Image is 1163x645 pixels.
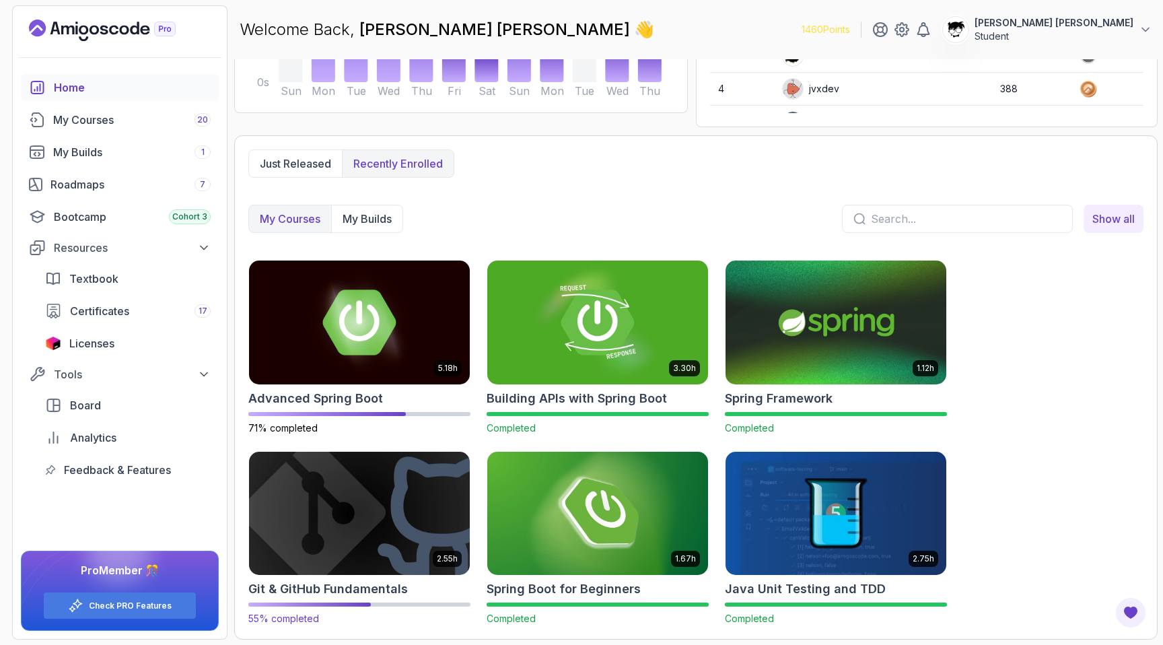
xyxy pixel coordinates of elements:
[201,147,205,158] span: 1
[21,236,219,260] button: Resources
[21,74,219,101] a: home
[343,211,392,227] p: My Builds
[43,592,197,619] button: Check PRO Features
[312,84,335,98] tspan: Mon
[200,179,205,190] span: 7
[53,112,211,128] div: My Courses
[347,84,366,98] tspan: Tue
[725,451,947,626] a: Java Unit Testing and TDD card2.75hJava Unit Testing and TDDCompleted
[1084,205,1143,233] a: my_courses
[248,580,408,599] h2: Git & GitHub Fundamentals
[710,106,774,139] td: 5
[975,16,1133,30] p: [PERSON_NAME] [PERSON_NAME]
[673,363,696,374] p: 3.30h
[942,16,1152,43] button: user profile image[PERSON_NAME] [PERSON_NAME]Student
[634,19,654,40] span: 👋
[487,452,708,576] img: Spring Boot for Beginners card
[575,84,594,98] tspan: Tue
[248,613,319,624] span: 55% completed
[37,330,219,357] a: licenses
[487,613,536,624] span: Completed
[448,84,461,98] tspan: Fri
[479,84,496,98] tspan: Sat
[54,240,211,256] div: Resources
[37,392,219,419] a: board
[992,73,1071,106] td: 388
[802,23,850,36] p: 1460 Points
[487,260,709,435] a: Building APIs with Spring Boot card3.30hBuilding APIs with Spring BootCompleted
[378,84,400,98] tspan: Wed
[248,389,383,408] h2: Advanced Spring Boot
[37,265,219,292] a: textbook
[199,306,207,316] span: 17
[725,613,774,624] span: Completed
[359,20,634,39] span: [PERSON_NAME] [PERSON_NAME]
[782,111,858,133] div: Apply5489
[725,422,774,434] span: Completed
[248,451,470,626] a: Git & GitHub Fundamentals card2.55hGit & GitHub Fundamentals55% completed
[45,337,61,350] img: jetbrains icon
[54,366,211,382] div: Tools
[54,79,211,96] div: Home
[487,261,708,384] img: Building APIs with Spring Boot card
[725,260,947,435] a: Spring Framework card1.12hSpring FrameworkCompleted
[509,84,530,98] tspan: Sun
[725,389,833,408] h2: Spring Framework
[1092,211,1135,227] span: Show all
[783,112,803,132] img: user profile image
[50,176,211,193] div: Roadmaps
[29,20,207,41] a: Landing page
[70,303,129,319] span: Certificates
[871,211,1061,227] input: Search...
[21,139,219,166] a: builds
[725,580,886,599] h2: Java Unit Testing and TDD
[172,211,207,222] span: Cohort 3
[913,553,934,564] p: 2.75h
[487,451,709,626] a: Spring Boot for Beginners card1.67hSpring Boot for BeginnersCompleted
[37,424,219,451] a: analytics
[70,397,101,413] span: Board
[21,203,219,230] a: bootcamp
[487,580,641,599] h2: Spring Boot for Beginners
[710,73,774,106] td: 4
[975,30,1133,43] p: Student
[244,448,475,578] img: Git & GitHub Fundamentals card
[438,363,458,374] p: 5.18h
[248,260,470,435] a: Advanced Spring Boot card5.18hAdvanced Spring Boot71% completed
[943,17,968,42] img: user profile image
[917,363,934,374] p: 1.12h
[783,79,803,99] img: default monster avatar
[606,84,629,98] tspan: Wed
[249,150,342,177] button: Just released
[64,462,171,478] span: Feedback & Features
[726,452,946,576] img: Java Unit Testing and TDD card
[992,106,1071,139] td: 348
[342,150,454,177] button: Recently enrolled
[675,553,696,564] p: 1.67h
[726,261,946,384] img: Spring Framework card
[89,601,172,611] a: Check PRO Features
[248,422,318,434] span: 71% completed
[487,389,667,408] h2: Building APIs with Spring Boot
[21,362,219,386] button: Tools
[37,456,219,483] a: feedback
[69,271,118,287] span: Textbook
[70,430,116,446] span: Analytics
[487,422,536,434] span: Completed
[1115,597,1147,629] button: Open Feedback Button
[21,171,219,198] a: roadmaps
[782,78,839,100] div: jvxdev
[249,261,470,384] img: Advanced Spring Boot card
[257,75,269,89] tspan: 0s
[69,335,114,351] span: Licenses
[197,114,208,125] span: 20
[249,205,331,232] button: My Courses
[53,144,211,160] div: My Builds
[260,156,331,172] p: Just released
[353,156,443,172] p: Recently enrolled
[260,211,320,227] p: My Courses
[240,19,654,40] p: Welcome Back,
[331,205,402,232] button: My Builds
[37,298,219,325] a: certificates
[437,553,458,564] p: 2.55h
